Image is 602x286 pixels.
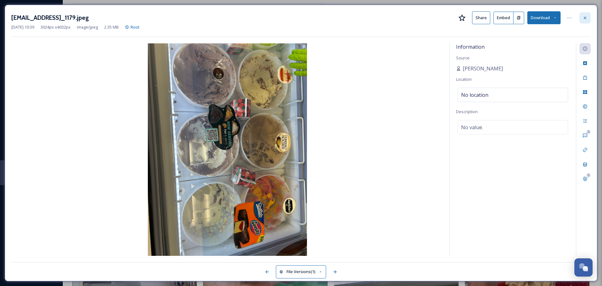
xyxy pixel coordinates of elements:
[456,76,472,82] span: Location
[276,265,326,278] button: File Versions(1)
[586,130,591,134] div: 0
[11,24,34,30] span: [DATE] 10:39
[461,91,488,99] span: No location
[104,24,119,30] span: 2.35 MB
[493,12,513,24] button: Embed
[456,55,470,61] span: Source
[456,43,485,50] span: Information
[40,24,71,30] span: 3024 px x 4032 px
[527,11,561,24] button: Download
[461,124,483,131] span: No value.
[131,24,140,30] span: Root
[463,65,503,72] span: [PERSON_NAME]
[11,43,443,256] img: Social%40destinationpanamacity.com-IMG_1179.jpeg
[472,11,490,24] button: Share
[77,24,98,30] span: image/jpeg
[586,173,591,178] div: 0
[574,258,593,277] button: Open Chat
[456,109,478,114] span: Description
[11,13,89,22] h3: [EMAIL_ADDRESS]_1179.jpeg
